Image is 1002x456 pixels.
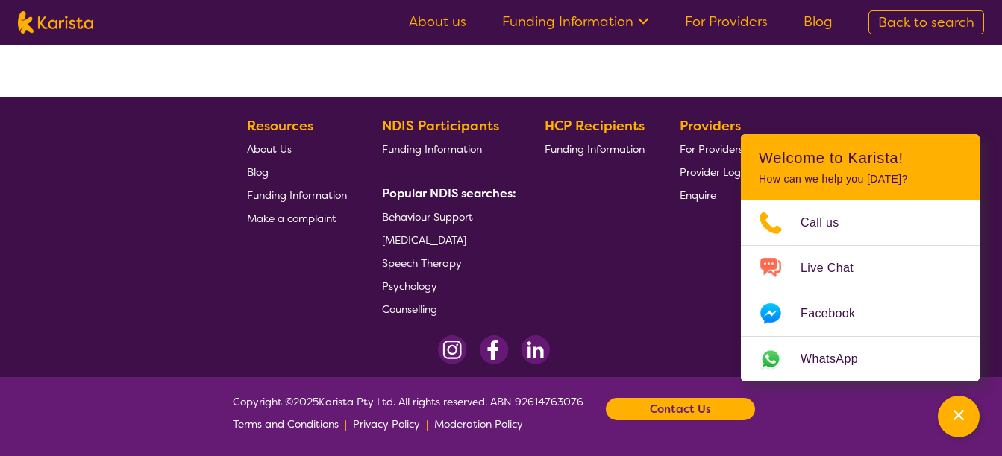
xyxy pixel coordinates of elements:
a: Enquire [680,183,749,206]
span: Funding Information [545,142,645,156]
a: Funding Information [247,183,347,206]
span: Moderation Policy [434,417,523,431]
p: | [426,413,428,435]
div: Channel Menu [741,134,980,381]
ul: Choose channel [741,200,980,381]
a: Counselling [382,297,510,320]
a: Funding Information [382,137,510,160]
img: LinkedIn [521,335,550,364]
b: Contact Us [650,398,711,420]
a: Funding Information [545,137,645,160]
a: Funding Information [502,13,649,31]
span: For Providers [680,142,743,156]
a: Psychology [382,274,510,297]
h2: Welcome to Karista! [759,149,962,167]
span: Live Chat [801,257,871,279]
span: Facebook [801,303,873,325]
a: Blog [247,160,347,183]
span: Counselling [382,303,437,316]
span: Provider Login [680,165,749,179]
span: [MEDICAL_DATA] [382,233,466,247]
a: Privacy Policy [353,413,420,435]
img: Facebook [479,335,509,364]
b: Popular NDIS searches: [382,186,516,201]
span: Funding Information [382,142,482,156]
b: NDIS Participants [382,117,499,135]
a: Moderation Policy [434,413,523,435]
a: For Providers [685,13,768,31]
a: Speech Therapy [382,251,510,274]
span: Psychology [382,279,437,293]
img: Karista logo [18,11,93,34]
span: Enquire [680,189,716,202]
a: Back to search [868,10,984,34]
span: Back to search [878,13,974,31]
span: Terms and Conditions [233,417,339,431]
b: HCP Recipients [545,117,645,135]
a: Blog [804,13,833,31]
a: Make a complaint [247,206,347,229]
span: Call us [801,212,857,234]
b: Resources [247,117,313,135]
a: Terms and Conditions [233,413,339,435]
a: About us [409,13,466,31]
b: Providers [680,117,741,135]
a: [MEDICAL_DATA] [382,228,510,251]
a: Provider Login [680,160,749,183]
a: Behaviour Support [382,205,510,228]
span: About Us [247,142,292,156]
span: WhatsApp [801,348,876,370]
span: Funding Information [247,189,347,202]
p: How can we help you [DATE]? [759,173,962,186]
span: Speech Therapy [382,256,462,270]
a: Web link opens in a new tab. [741,337,980,381]
img: Instagram [438,335,467,364]
span: Behaviour Support [382,210,473,224]
a: For Providers [680,137,749,160]
span: Privacy Policy [353,417,420,431]
p: | [345,413,347,435]
span: Copyright © 2025 Karista Pty Ltd. All rights reserved. ABN 92614763076 [233,390,583,435]
span: Blog [247,165,269,179]
button: Channel Menu [938,396,980,437]
span: Make a complaint [247,212,336,225]
a: About Us [247,137,347,160]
